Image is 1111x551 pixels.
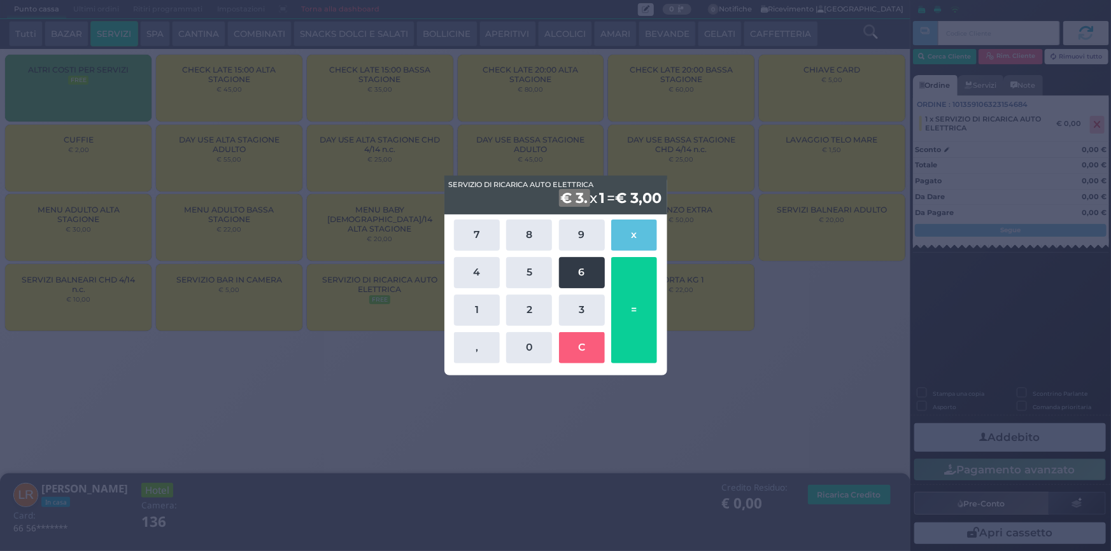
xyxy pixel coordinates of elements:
[444,176,667,214] div: x =
[615,189,662,207] b: € 3,00
[454,257,500,288] button: 4
[559,295,605,326] button: 3
[506,295,552,326] button: 2
[454,220,500,251] button: 7
[611,220,657,251] button: x
[449,179,594,190] span: SERVIZIO DI RICARICA AUTO ELETTRICA
[506,220,552,251] button: 8
[454,332,500,363] button: ,
[506,257,552,288] button: 5
[611,257,657,363] button: =
[506,332,552,363] button: 0
[559,257,605,288] button: 6
[559,189,590,207] b: € 3.
[454,295,500,326] button: 1
[598,189,607,207] b: 1
[559,332,605,363] button: C
[559,220,605,251] button: 9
